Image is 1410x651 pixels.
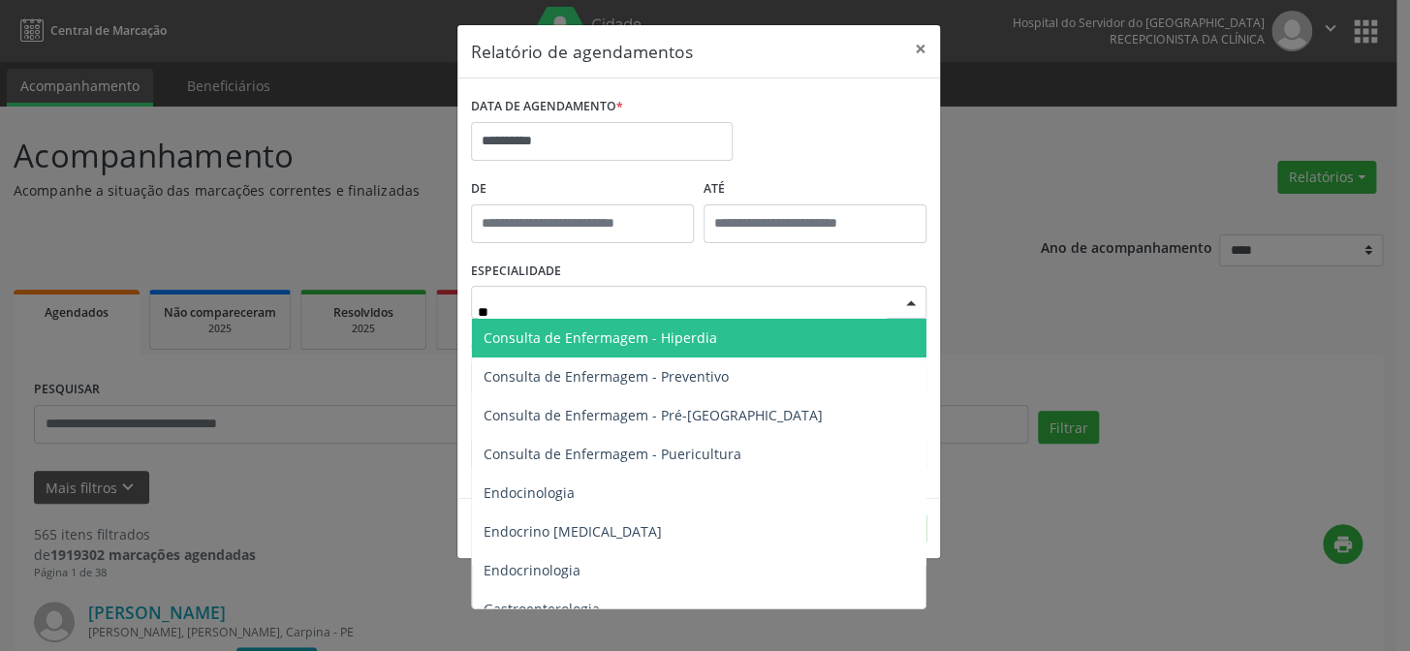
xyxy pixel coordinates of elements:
[471,92,623,122] label: DATA DE AGENDAMENTO
[471,257,561,287] label: ESPECIALIDADE
[471,39,693,64] h5: Relatório de agendamentos
[484,328,717,347] span: Consulta de Enfermagem - Hiperdia
[704,174,926,204] label: ATÉ
[901,25,940,73] button: Close
[484,522,662,541] span: Endocrino [MEDICAL_DATA]
[484,367,729,386] span: Consulta de Enfermagem - Preventivo
[471,174,694,204] label: De
[484,483,575,502] span: Endocinologia
[484,561,580,579] span: Endocrinologia
[484,406,823,424] span: Consulta de Enfermagem - Pré-[GEOGRAPHIC_DATA]
[484,445,741,463] span: Consulta de Enfermagem - Puericultura
[484,600,600,618] span: Gastroenterologia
